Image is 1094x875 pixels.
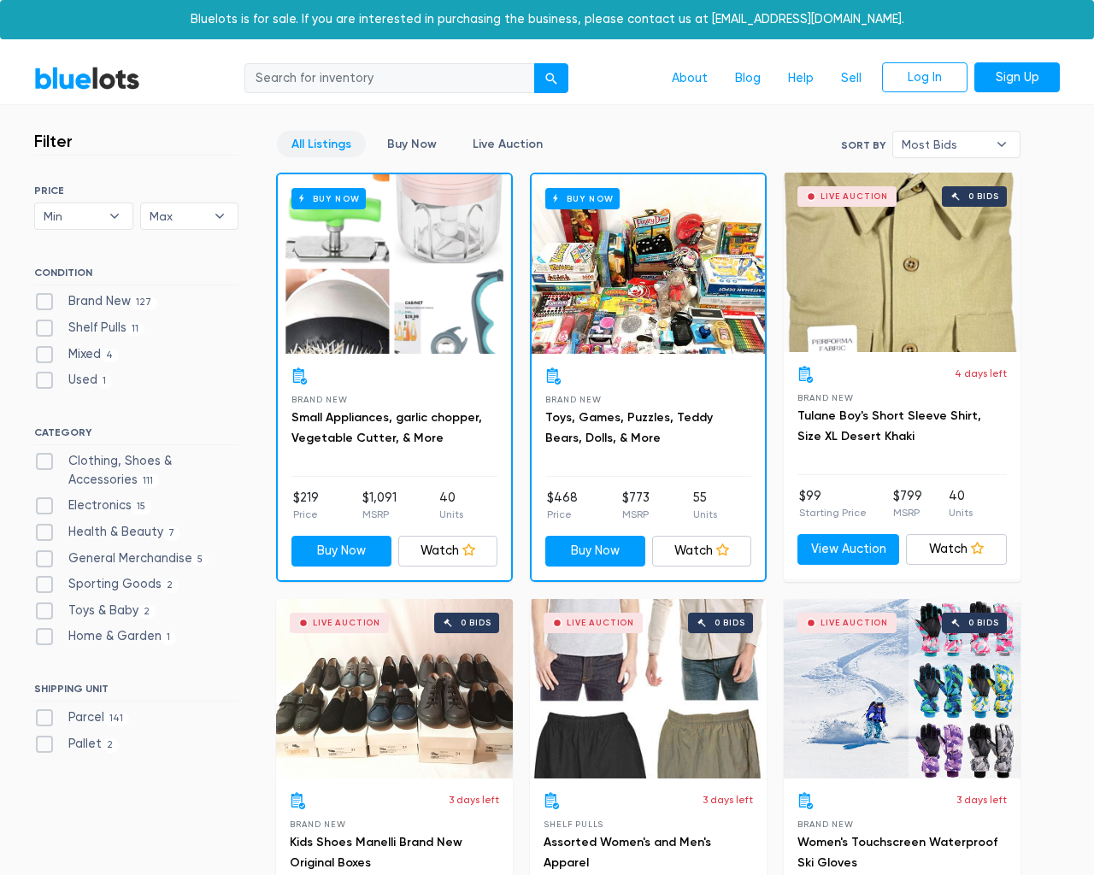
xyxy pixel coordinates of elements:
a: Live Auction 0 bids [784,173,1020,352]
div: 0 bids [715,619,745,627]
h6: SHIPPING UNIT [34,683,238,702]
a: Tulane Boy's Short Sleeve Shirt, Size XL Desert Khaki [797,408,981,443]
input: Search for inventory [244,63,535,94]
li: $219 [293,489,319,523]
span: 4 [101,349,119,362]
span: Brand New [545,395,601,404]
label: Pallet [34,735,119,754]
span: 141 [104,713,129,726]
a: Sell [827,62,875,95]
li: 40 [439,489,463,523]
p: 3 days left [449,792,499,807]
a: View Auction [797,534,899,565]
li: $1,091 [362,489,397,523]
div: 0 bids [968,192,999,201]
span: Most Bids [902,132,987,157]
p: Units [693,507,717,522]
li: $99 [799,487,867,521]
label: Brand New [34,292,157,311]
span: Brand New [797,393,853,402]
span: 2 [138,605,156,619]
span: 7 [163,526,180,540]
a: Buy Now [532,174,765,354]
h6: PRICE [34,185,238,197]
p: Units [949,505,973,520]
label: Electronics [34,496,151,515]
span: Shelf Pulls [544,819,603,829]
p: Starting Price [799,505,867,520]
span: 2 [102,738,119,752]
div: Live Auction [820,192,888,201]
p: Units [439,507,463,522]
p: MSRP [622,507,650,522]
a: BlueLots [34,66,140,91]
label: Sort By [841,138,885,153]
b: ▾ [97,203,132,229]
h6: CONDITION [34,267,238,285]
span: 2 [162,579,179,593]
p: Price [293,507,319,522]
label: Clothing, Shoes & Accessories [34,452,238,489]
a: Blog [721,62,774,95]
a: About [658,62,721,95]
p: MSRP [893,505,922,520]
li: 55 [693,489,717,523]
label: Sporting Goods [34,575,179,594]
label: Mixed [34,345,119,364]
h3: Filter [34,131,73,151]
p: 4 days left [955,366,1007,381]
a: Watch [906,534,1008,565]
span: 1 [162,631,176,645]
a: Small Appliances, garlic chopper, Vegetable Cutter, & More [291,410,482,445]
a: Sign Up [974,62,1060,93]
a: Live Auction 0 bids [276,599,513,778]
li: $799 [893,487,922,521]
b: ▾ [984,132,1020,157]
p: MSRP [362,507,397,522]
div: 0 bids [968,619,999,627]
a: Assorted Women's and Men's Apparel [544,835,711,870]
h6: Buy Now [545,188,620,209]
p: Price [547,507,578,522]
li: $773 [622,489,650,523]
a: All Listings [277,131,366,157]
a: Buy Now [291,536,391,567]
label: Used [34,371,112,390]
span: Brand New [290,819,345,829]
label: Shelf Pulls [34,319,144,338]
a: Buy Now [545,536,645,567]
a: Women's Touchscreen Waterproof Ski Gloves [797,835,997,870]
span: Min [44,203,100,229]
span: Max [150,203,206,229]
label: Parcel [34,708,129,727]
div: Live Auction [820,619,888,627]
h6: CATEGORY [34,426,238,445]
a: Kids Shoes Manelli Brand New Original Boxes [290,835,462,870]
li: $468 [547,489,578,523]
label: Toys & Baby [34,602,156,620]
b: ▾ [202,203,238,229]
a: Live Auction [458,131,557,157]
span: 11 [126,322,144,336]
a: Toys, Games, Puzzles, Teddy Bears, Dolls, & More [545,410,713,445]
span: 127 [131,297,157,310]
a: Buy Now [278,174,511,354]
a: Live Auction 0 bids [530,599,767,778]
a: Live Auction 0 bids [784,599,1020,778]
span: Brand New [797,819,853,829]
a: Buy Now [373,131,451,157]
div: 0 bids [461,619,491,627]
span: 5 [192,553,209,567]
p: 3 days left [956,792,1007,807]
li: 40 [949,487,973,521]
div: Live Auction [313,619,380,627]
a: Log In [882,62,968,93]
p: 3 days left [703,792,753,807]
span: 111 [138,474,159,488]
label: Home & Garden [34,627,176,646]
label: General Merchandise [34,549,209,568]
a: Watch [652,536,752,567]
h6: Buy Now [291,188,366,209]
span: 1 [97,375,112,389]
span: Brand New [291,395,347,404]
